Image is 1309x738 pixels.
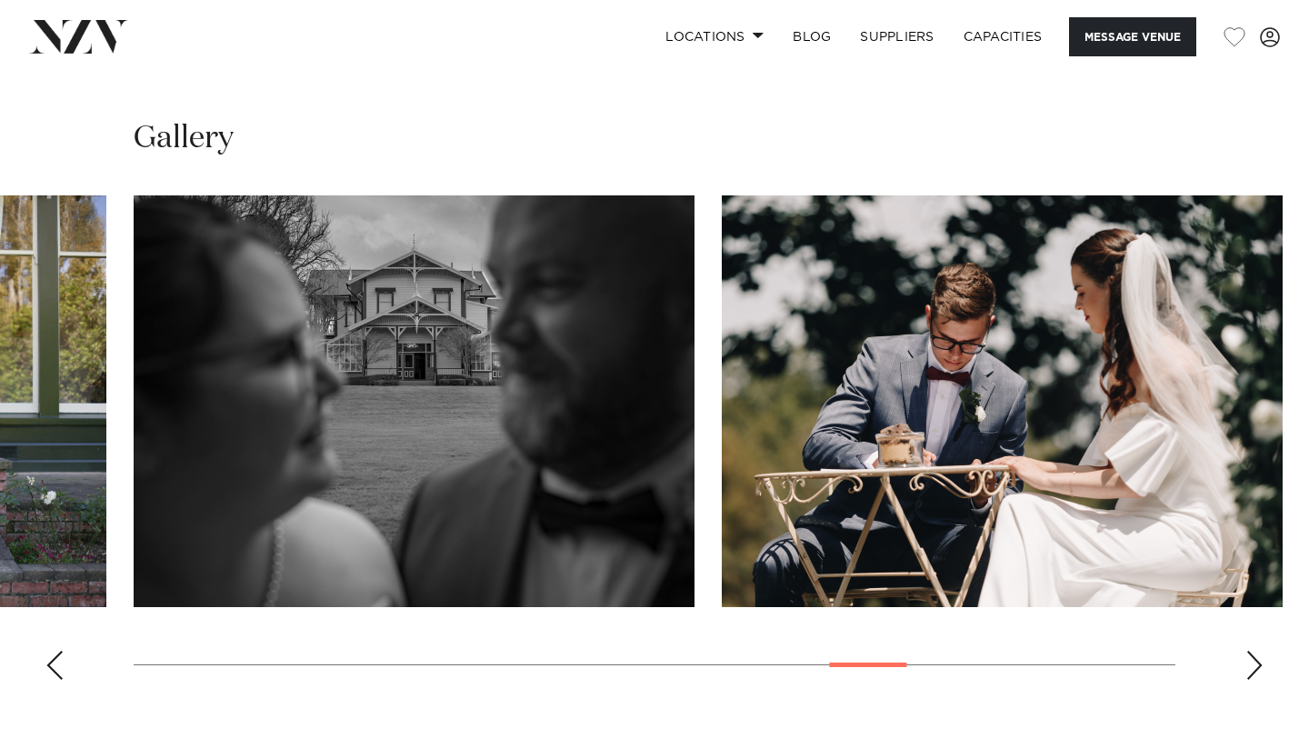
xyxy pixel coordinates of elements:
[722,195,1283,607] swiper-slide: 18 / 24
[778,17,845,56] a: BLOG
[29,20,128,53] img: nzv-logo.png
[134,195,694,607] swiper-slide: 17 / 24
[651,17,778,56] a: Locations
[1069,17,1196,56] button: Message Venue
[134,118,234,159] h2: Gallery
[949,17,1057,56] a: Capacities
[845,17,948,56] a: SUPPLIERS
